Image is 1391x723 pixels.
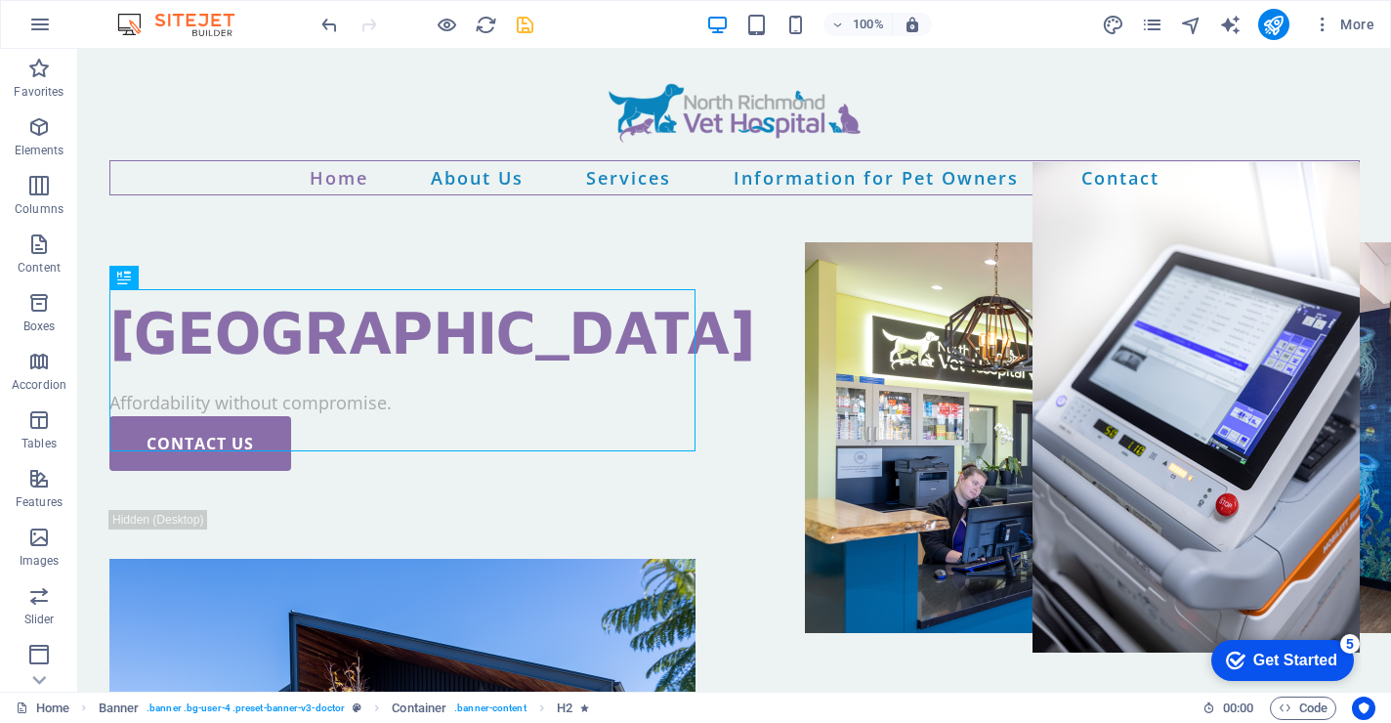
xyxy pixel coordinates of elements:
p: Content [18,260,61,276]
button: text_generator [1219,13,1243,36]
span: More [1313,15,1374,34]
span: . banner .bg-user-4 .preset-banner-v3-doctor [147,697,345,720]
i: This element is a customizable preset [353,702,361,713]
button: 100% [823,13,893,36]
button: save [513,13,536,36]
p: Accordion [12,377,66,393]
span: Click to select. Double-click to edit [392,697,446,720]
span: 00 00 [1223,697,1253,720]
button: Usercentrics [1352,697,1375,720]
a: Click to cancel selection. Double-click to open Pages [16,697,69,720]
i: Design (Ctrl+Alt+Y) [1102,14,1124,36]
img: Editor Logo [112,13,259,36]
span: . banner-content [454,697,526,720]
span: Click to select. Double-click to edit [557,697,572,720]
span: Code [1279,697,1328,720]
div: Get Started 5 items remaining, 0% complete [16,10,158,51]
nav: breadcrumb [99,697,590,720]
i: Navigator [1180,14,1202,36]
p: Images [20,553,60,569]
button: pages [1141,13,1164,36]
button: reload [474,13,497,36]
p: Favorites [14,84,63,100]
i: Undo: Change level (Ctrl+Z) [318,14,341,36]
button: More [1305,9,1382,40]
button: navigator [1180,13,1203,36]
i: Element contains an animation [580,702,589,713]
p: Slider [24,612,55,627]
i: On resize automatically adjust zoom level to fit chosen device. [904,16,921,33]
button: design [1102,13,1125,36]
button: Code [1270,697,1336,720]
button: undo [317,13,341,36]
h6: 100% [853,13,884,36]
span: : [1237,701,1240,715]
span: Click to select. Double-click to edit [99,697,140,720]
i: Reload page [475,14,497,36]
p: Features [16,494,63,510]
p: Tables [21,436,57,451]
p: Columns [15,201,63,217]
i: AI Writer [1219,14,1242,36]
h6: Session time [1202,697,1254,720]
p: Elements [15,143,64,158]
p: Boxes [23,319,56,334]
div: Get Started [58,21,142,39]
button: Click here to leave preview mode and continue editing [435,13,458,36]
div: 5 [145,4,164,23]
i: Save (Ctrl+S) [514,14,536,36]
i: Pages (Ctrl+Alt+S) [1141,14,1163,36]
i: Publish [1262,14,1285,36]
button: publish [1258,9,1289,40]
